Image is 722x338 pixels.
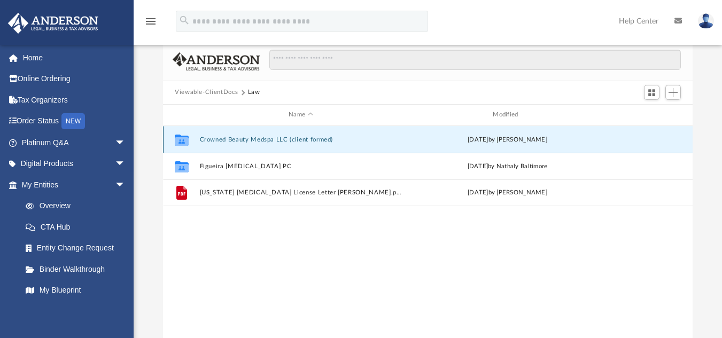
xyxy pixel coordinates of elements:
div: [DATE] by [PERSON_NAME] [406,188,608,198]
a: Home [7,47,142,68]
div: id [613,110,688,120]
a: Digital Productsarrow_drop_down [7,153,142,175]
a: Tax Due Dates [15,301,142,322]
a: Overview [15,195,142,217]
div: NEW [61,113,85,129]
div: Name [199,110,402,120]
a: Entity Change Request [15,238,142,259]
img: User Pic [698,13,714,29]
div: [DATE] by [PERSON_NAME] [406,135,608,144]
button: Crowned Beauty Medspa LLC (client formed) [200,136,402,143]
button: [US_STATE] [MEDICAL_DATA] License Letter [PERSON_NAME].pdf [200,189,402,196]
a: My Blueprint [15,280,136,301]
a: Tax Organizers [7,89,142,111]
div: Modified [406,110,609,120]
span: arrow_drop_down [115,132,136,154]
a: Online Ordering [7,68,142,90]
span: arrow_drop_down [115,174,136,196]
button: Figueira [MEDICAL_DATA] PC [200,162,402,169]
div: id [168,110,195,120]
a: CTA Hub [15,216,142,238]
a: Platinum Q&Aarrow_drop_down [7,132,142,153]
div: [DATE] by Nathaly Baltimore [406,161,608,171]
a: Order StatusNEW [7,111,142,132]
a: Binder Walkthrough [15,258,142,280]
a: My Entitiesarrow_drop_down [7,174,142,195]
button: Viewable-ClientDocs [175,88,238,97]
i: menu [144,15,157,28]
button: Switch to Grid View [644,85,660,100]
a: menu [144,20,157,28]
input: Search files and folders [269,50,681,70]
img: Anderson Advisors Platinum Portal [5,13,102,34]
i: search [178,14,190,26]
button: Law [248,88,260,97]
span: arrow_drop_down [115,153,136,175]
button: Add [665,85,681,100]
